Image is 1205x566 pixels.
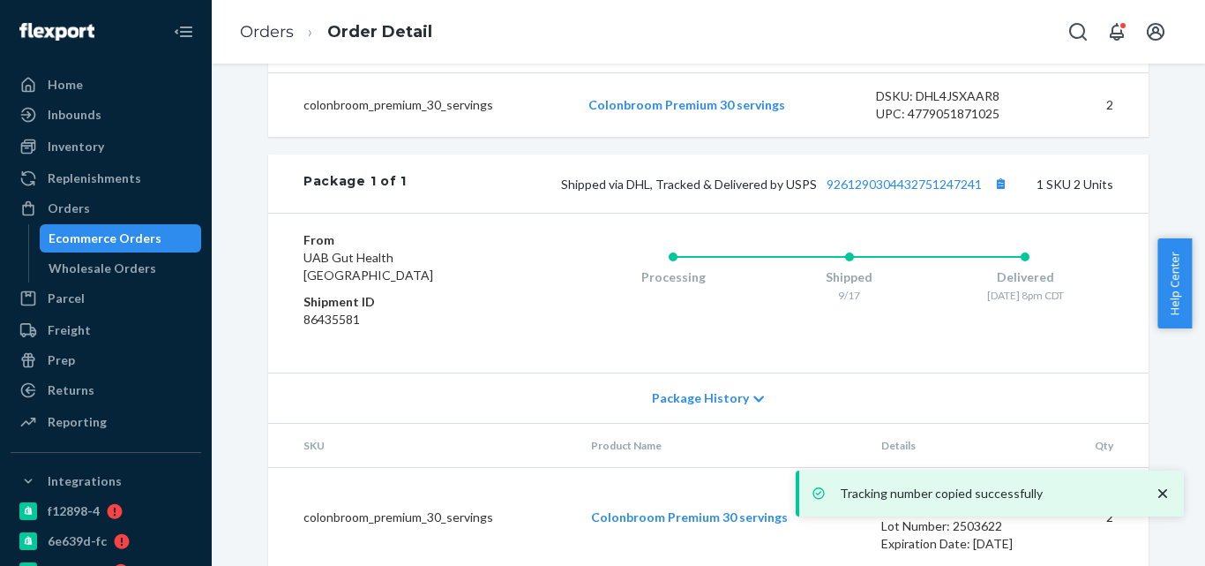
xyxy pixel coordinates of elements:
[11,316,201,344] a: Freight
[49,260,156,277] div: Wholesale Orders
[867,424,1061,468] th: Details
[937,288,1113,303] div: [DATE] 8pm CDT
[303,311,514,328] dd: 86435581
[48,290,85,307] div: Parcel
[561,177,1012,192] span: Shipped via DHL, Tracked & Delivered by USPS
[48,170,141,187] div: Replenishments
[1061,424,1149,468] th: Qty
[11,527,201,555] a: 6e639d-fc
[11,408,201,436] a: Reporting
[48,321,91,339] div: Freight
[761,288,938,303] div: 9/17
[40,254,202,283] a: Wholesale Orders
[48,472,122,490] div: Integrations
[591,509,788,524] a: Colonbroom Premium 30 servings
[48,76,83,94] div: Home
[48,502,100,520] div: f12898-4
[48,381,94,399] div: Returns
[585,268,761,286] div: Processing
[11,497,201,525] a: f12898-4
[303,250,433,283] span: UAB Gut Health [GEOGRAPHIC_DATA]
[1056,73,1149,138] td: 2
[303,231,514,249] dt: From
[40,224,202,253] a: Ecommerce Orders
[1060,14,1096,49] button: Open Search Box
[48,106,101,124] div: Inbounds
[876,87,1042,105] div: DSKU: DHL4JSXAAR8
[48,351,75,369] div: Prep
[11,467,201,495] button: Integrations
[166,14,201,49] button: Close Navigation
[48,413,107,431] div: Reporting
[49,230,161,247] div: Ecommerce Orders
[407,172,1113,195] div: 1 SKU 2 Units
[240,22,294,42] a: Orders
[588,97,785,112] a: Colonbroom Premium 30 servings
[577,424,867,468] th: Product Name
[11,376,201,404] a: Returns
[11,194,201,223] a: Orders
[303,172,407,195] div: Package 1 of 1
[989,172,1012,195] button: Copy tracking number
[1154,485,1171,502] svg: close toast
[11,132,201,161] a: Inventory
[226,6,446,58] ol: breadcrumbs
[1138,14,1173,49] button: Open account menu
[1157,238,1192,328] button: Help Center
[48,532,107,550] div: 6e639d-fc
[881,517,1047,535] div: Lot Number: 2503622
[652,389,749,407] span: Package History
[11,164,201,192] a: Replenishments
[827,177,982,192] a: 9261290304432751247241
[761,268,938,286] div: Shipped
[48,200,90,217] div: Orders
[840,485,1136,502] p: Tracking number copied successfully
[11,101,201,129] a: Inbounds
[48,138,104,155] div: Inventory
[937,268,1113,286] div: Delivered
[876,105,1042,123] div: UPC: 4779051871025
[268,73,574,138] td: colonbroom_premium_30_servings
[11,71,201,99] a: Home
[327,22,432,42] a: Order Detail
[1099,14,1134,49] button: Open notifications
[303,293,514,311] dt: Shipment ID
[19,23,94,41] img: Flexport logo
[881,535,1047,553] div: Expiration Date: [DATE]
[11,346,201,374] a: Prep
[11,284,201,313] a: Parcel
[268,424,577,468] th: SKU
